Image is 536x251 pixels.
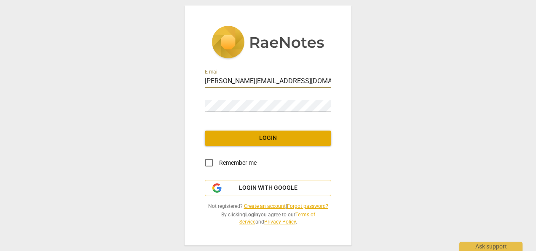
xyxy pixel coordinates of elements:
[239,184,297,192] span: Login with Google
[212,134,324,142] span: Login
[212,26,324,60] img: 5ac2273c67554f335776073100b6d88f.svg
[264,219,296,225] a: Privacy Policy
[244,203,286,209] a: Create an account
[205,203,331,210] span: Not registered? |
[205,211,331,225] span: By clicking you agree to our and .
[205,131,331,146] button: Login
[205,70,219,75] label: E-mail
[219,158,257,167] span: Remember me
[459,242,523,251] div: Ask support
[205,180,331,196] button: Login with Google
[287,203,328,209] a: Forgot password?
[245,212,258,218] b: Login
[239,212,315,225] a: Terms of Service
